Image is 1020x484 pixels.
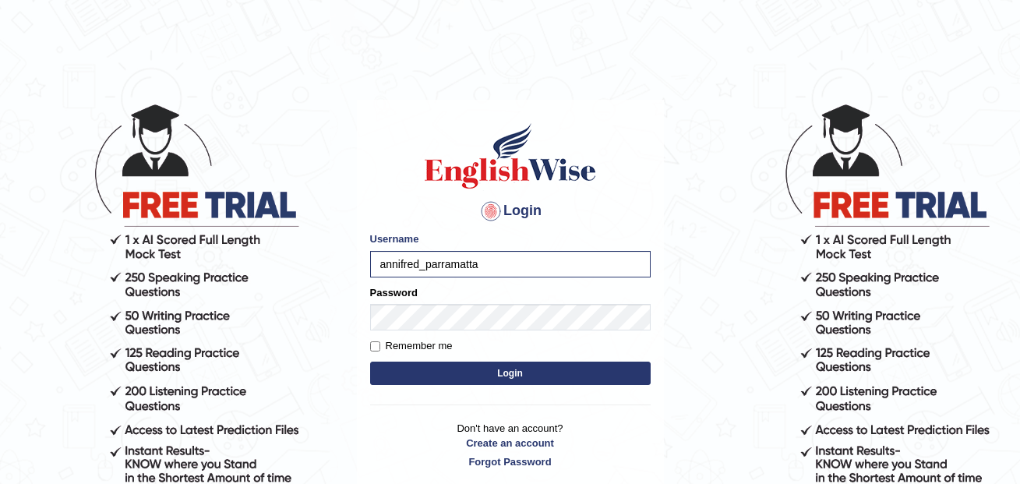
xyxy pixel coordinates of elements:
a: Create an account [370,436,651,450]
label: Remember me [370,338,453,354]
button: Login [370,362,651,385]
p: Don't have an account? [370,421,651,469]
input: Remember me [370,341,380,352]
label: Username [370,231,419,246]
a: Forgot Password [370,454,651,469]
h4: Login [370,199,651,224]
img: Logo of English Wise sign in for intelligent practice with AI [422,121,599,191]
label: Password [370,285,418,300]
